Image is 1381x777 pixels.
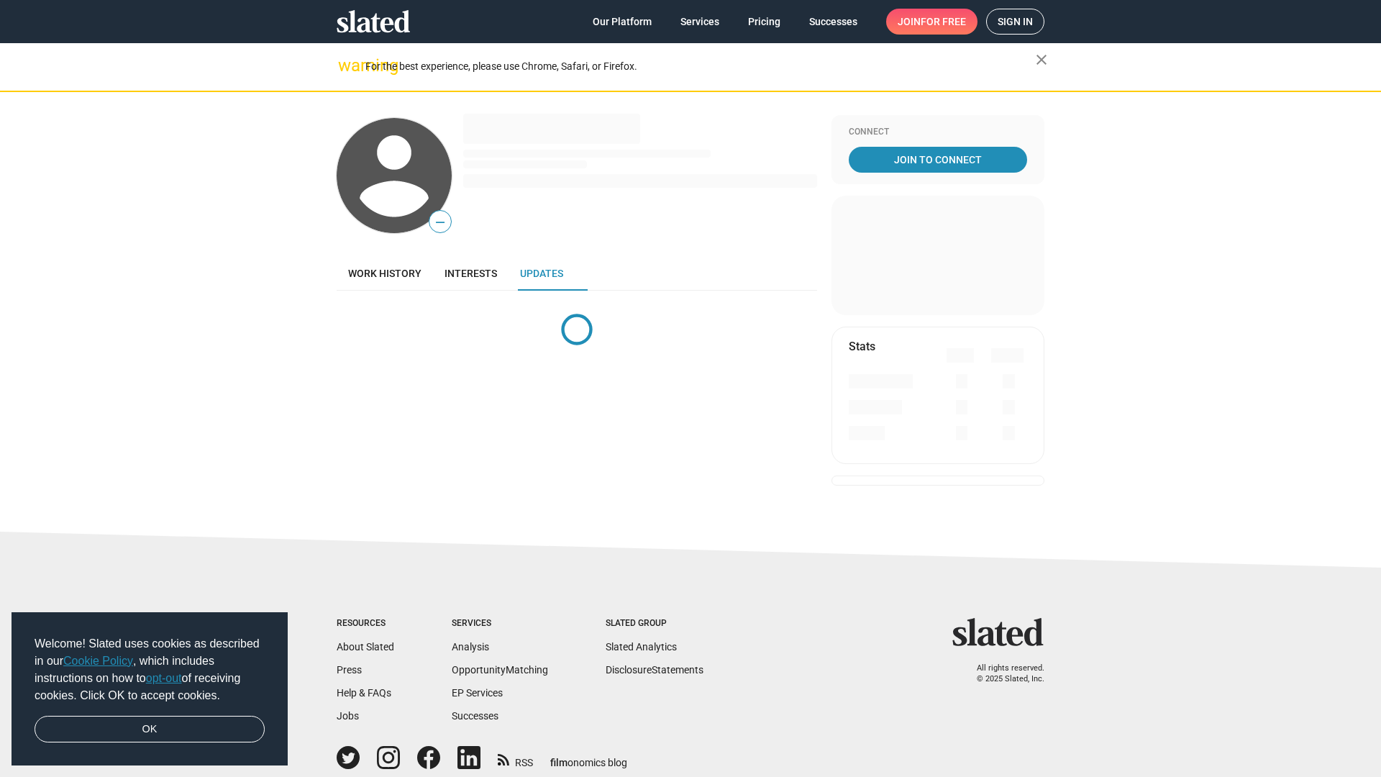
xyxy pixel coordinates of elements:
a: Work history [337,256,433,291]
span: Welcome! Slated uses cookies as described in our , which includes instructions on how to of recei... [35,635,265,704]
a: OpportunityMatching [452,664,548,676]
span: — [429,213,451,232]
mat-icon: close [1033,51,1050,68]
a: RSS [498,748,533,770]
a: DisclosureStatements [606,664,703,676]
a: Help & FAQs [337,687,391,699]
span: Pricing [748,9,780,35]
span: Our Platform [593,9,652,35]
div: Slated Group [606,618,703,630]
div: For the best experience, please use Chrome, Safari, or Firefox. [365,57,1036,76]
span: for free [921,9,966,35]
a: Jobs [337,710,359,722]
span: Successes [809,9,857,35]
span: Join [898,9,966,35]
a: EP Services [452,687,503,699]
a: Sign in [986,9,1044,35]
mat-card-title: Stats [849,339,875,354]
a: dismiss cookie message [35,716,265,743]
mat-icon: warning [338,57,355,74]
a: filmonomics blog [550,745,627,770]
span: Sign in [998,9,1033,34]
a: Analysis [452,641,489,653]
div: Connect [849,127,1027,138]
a: Cookie Policy [63,655,133,667]
span: Services [680,9,719,35]
div: cookieconsent [12,612,288,766]
span: Join To Connect [852,147,1024,173]
a: Pricing [737,9,792,35]
a: Slated Analytics [606,641,677,653]
a: Our Platform [581,9,663,35]
span: Interests [445,268,497,279]
span: Work history [348,268,421,279]
div: Services [452,618,548,630]
span: film [550,757,568,768]
a: opt-out [146,672,182,684]
a: Interests [433,256,509,291]
a: Press [337,664,362,676]
a: Joinfor free [886,9,977,35]
span: Updates [520,268,563,279]
div: Resources [337,618,394,630]
a: Join To Connect [849,147,1027,173]
a: Updates [509,256,575,291]
a: Services [669,9,731,35]
a: Successes [452,710,498,722]
p: All rights reserved. © 2025 Slated, Inc. [962,663,1044,684]
a: About Slated [337,641,394,653]
a: Successes [798,9,869,35]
